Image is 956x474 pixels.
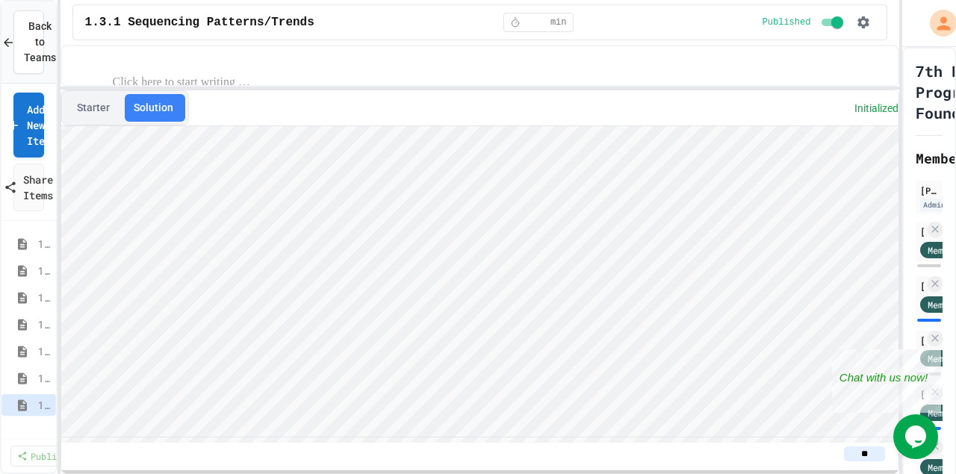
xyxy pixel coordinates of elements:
[920,279,925,293] div: [PERSON_NAME]
[37,316,50,332] span: 1.2.7 Iteration
[13,93,44,158] a: Add New Item
[37,343,50,359] span: 1.2.8 Task 1
[920,225,925,238] div: [PERSON_NAME]
[37,397,50,413] span: 1.3.1 Sequencing Patterns/Trends
[920,184,938,197] div: [PERSON_NAME]
[85,13,314,31] span: 1.3.1 Sequencing Patterns/Trends
[763,16,811,28] span: Published
[65,94,122,122] button: Starter
[37,370,50,386] span: 1.2.8 Task 2
[37,263,50,278] span: 1.2.7 Sequential
[122,94,185,122] button: Solution
[13,163,44,211] a: Share Items
[920,199,949,211] div: Admin
[13,10,44,74] button: Back to Teams
[832,349,941,413] iframe: chat widget
[37,290,50,305] span: 1.2.7 Selection
[10,446,74,467] a: Publish
[550,16,567,28] span: min
[763,13,847,31] div: Content is published and visible to students
[24,19,56,66] span: Back to Teams
[61,126,899,443] iframe: Snap! Programming Environment
[37,236,50,252] span: 1.2.2 Variable Types
[920,334,925,347] div: [PERSON_NAME]
[854,102,898,114] span: Initialized
[893,414,941,459] iframe: chat widget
